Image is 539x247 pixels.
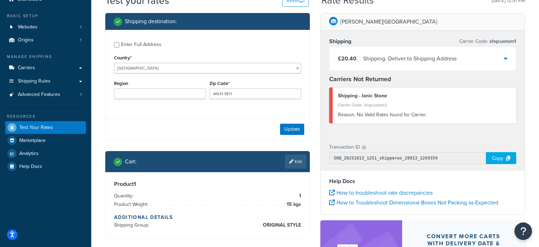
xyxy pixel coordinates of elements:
a: Origins1 [5,34,86,47]
h4: Additional Details [114,214,301,221]
span: 1 [80,37,81,43]
h3: Product 1 [114,181,301,188]
span: ORIGINAL STYLE [261,221,301,229]
div: Carrier Code: shqcustom2 [338,100,511,110]
span: Test Your Rates [19,125,53,131]
span: 1 [297,192,301,200]
div: Resources [5,113,86,119]
span: Shipping Group: [114,221,151,229]
p: [PERSON_NAME][GEOGRAPHIC_DATA] [340,17,437,27]
h2: Cart : [125,158,137,165]
a: Analytics [5,147,86,160]
label: Country* [114,55,132,60]
div: Copy [486,152,516,164]
span: Websites [18,24,38,30]
span: £20.40 [338,54,357,63]
strong: Carriers Not Returned [329,74,391,84]
a: Websites1 [5,21,86,34]
a: Marketplace [5,134,86,147]
a: Carriers [5,61,86,74]
li: Websites [5,21,86,34]
a: Shipping Rules [5,75,86,88]
a: Advanced Features1 [5,88,86,101]
a: How to Troubleshoot Dimensional Boxes Not Packing as Expected [329,199,498,207]
a: Test Your Rates [5,121,86,134]
button: Open Resource Center [514,222,532,240]
a: How to troubleshoot rate discrepancies [329,189,433,197]
h2: Shipping destination : [125,18,177,25]
li: Advanced Features [5,88,86,101]
div: Shipping - Ionic Stone [338,91,511,101]
span: 15 kgs [285,200,301,209]
p: Transaction ID [329,142,360,152]
input: Enter Full Address [114,42,119,47]
label: Zip Code* [209,81,229,86]
span: Reason: [338,111,355,118]
span: 1 [80,92,81,98]
span: Shipping Rules [18,78,51,84]
div: Shipping - Deliver to Shipping Address [363,54,457,64]
span: Carriers [18,65,35,71]
span: Help Docs [19,164,42,170]
button: Update [280,124,304,135]
p: Carrier Code: [459,37,516,46]
div: Manage Shipping [5,54,86,60]
div: Basic Setup [5,13,86,19]
span: Analytics [19,151,39,157]
li: Origins [5,34,86,47]
span: shqcustom1 [488,38,516,45]
span: Advanced Features [18,92,60,98]
div: No Valid Rates found for Carrier [338,110,511,120]
span: Quantity: [114,192,135,200]
span: 1 [80,24,81,30]
span: Product Weight: [114,201,150,208]
a: Edit [285,155,306,169]
div: Enter Full Address [121,40,161,50]
label: Region [114,81,128,86]
span: Origins [18,37,34,43]
h4: Help Docs [329,177,516,186]
h3: Shipping [329,38,351,45]
span: Marketplace [19,138,46,144]
a: Help Docs [5,160,86,173]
